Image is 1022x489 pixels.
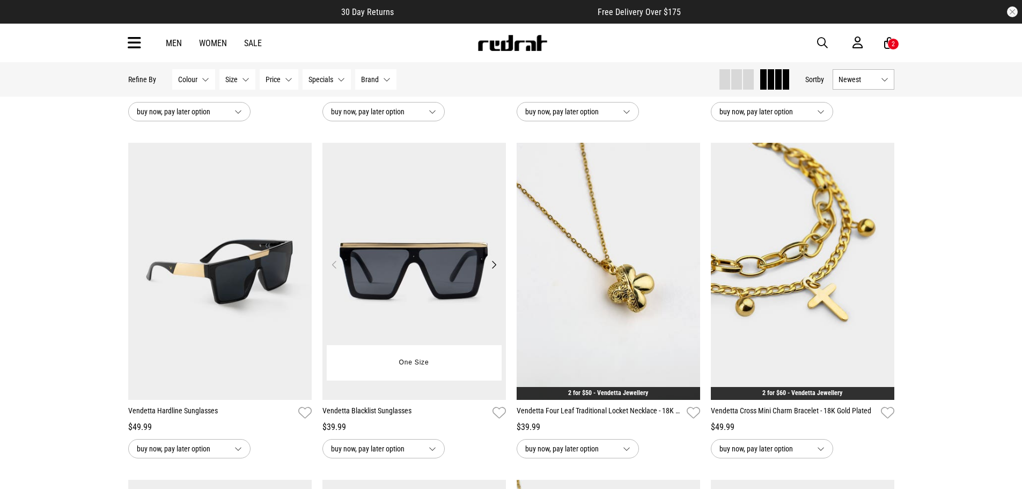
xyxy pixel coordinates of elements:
a: 2 [884,38,894,49]
span: buy now, pay later option [525,105,614,118]
a: Vendetta Blacklist Sunglasses [322,405,488,421]
button: Sortby [805,73,824,86]
a: Sale [244,38,262,48]
button: buy now, pay later option [322,102,445,121]
button: Previous [328,258,341,271]
button: Price [260,69,298,90]
span: buy now, pay later option [525,442,614,455]
span: by [817,75,824,84]
div: 2 [892,40,895,48]
a: Vendetta Cross Mini Charm Bracelet - 18K Gold Plated [711,405,877,421]
button: buy now, pay later option [128,102,251,121]
p: Refine By [128,75,156,84]
button: Specials [303,69,351,90]
img: Vendetta Blacklist Sunglasses in Black [322,143,506,400]
button: buy now, pay later option [517,439,639,458]
a: Women [199,38,227,48]
span: Price [266,75,281,84]
button: One Size [391,353,437,373]
span: buy now, pay later option [719,105,808,118]
span: buy now, pay later option [137,105,226,118]
button: buy now, pay later option [322,439,445,458]
img: Vendetta Four Leaf Traditional Locket Necklace - 18k Gold Plated in Gold [517,143,700,400]
a: 2 for $50 - Vendetta Jewellery [568,389,648,397]
span: Brand [361,75,379,84]
button: buy now, pay later option [711,439,833,458]
span: buy now, pay later option [331,442,420,455]
span: buy now, pay later option [331,105,420,118]
div: $39.99 [322,421,506,434]
button: buy now, pay later option [128,439,251,458]
span: Colour [178,75,197,84]
button: buy now, pay later option [711,102,833,121]
a: Vendetta Hardline Sunglasses [128,405,294,421]
span: Size [225,75,238,84]
button: buy now, pay later option [517,102,639,121]
img: Vendetta Hardline Sunglasses in Black [128,143,312,400]
iframe: Customer reviews powered by Trustpilot [415,6,576,17]
a: Men [166,38,182,48]
button: Newest [833,69,894,90]
button: Next [487,258,501,271]
button: Size [219,69,255,90]
button: Colour [172,69,215,90]
span: Free Delivery Over $175 [598,7,681,17]
img: Vendetta Cross Mini Charm Bracelet - 18k Gold Plated in Gold [711,143,894,400]
div: $49.99 [128,421,312,434]
span: buy now, pay later option [137,442,226,455]
img: Redrat logo [477,35,548,51]
button: Brand [355,69,396,90]
span: buy now, pay later option [719,442,808,455]
button: Open LiveChat chat widget [9,4,41,37]
a: 2 for $60 - Vendetta Jewellery [762,389,842,397]
div: $39.99 [517,421,700,434]
span: Newest [839,75,877,84]
span: Specials [308,75,333,84]
div: $49.99 [711,421,894,434]
span: 30 Day Returns [341,7,394,17]
a: Vendetta Four Leaf Traditional Locket Necklace - 18K Gold Plated [517,405,682,421]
